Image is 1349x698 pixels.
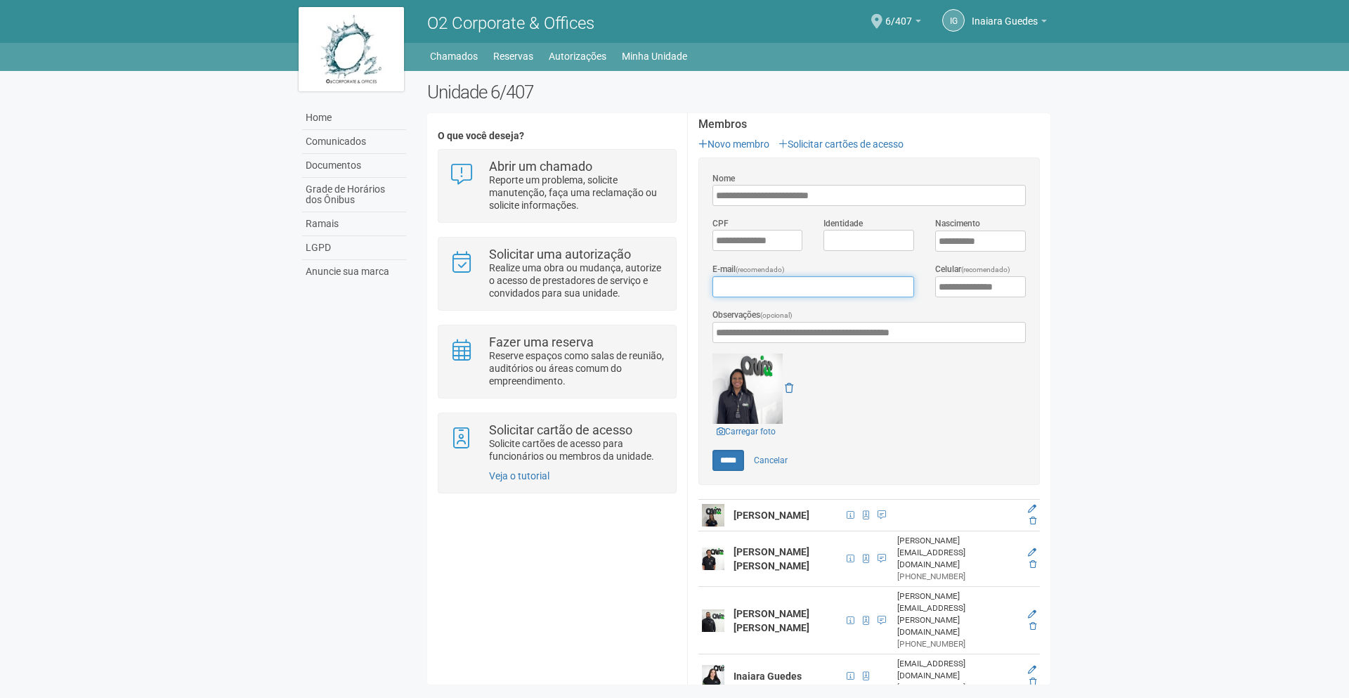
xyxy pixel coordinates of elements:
a: Documentos [302,154,406,178]
a: Excluir membro [1029,677,1036,687]
strong: [PERSON_NAME] [734,510,809,521]
label: CPF [712,217,729,230]
a: Comunicados [302,130,406,154]
a: Chamados [430,46,478,66]
a: Grade de Horários dos Ônibus [302,178,406,212]
strong: [PERSON_NAME] [PERSON_NAME] [734,546,809,571]
strong: Fazer uma reserva [489,335,594,349]
a: IG [942,9,965,32]
a: Excluir membro [1029,621,1036,631]
label: E-mail [712,263,785,276]
span: (recomendado) [736,266,785,273]
div: [PERSON_NAME][EMAIL_ADDRESS][PERSON_NAME][DOMAIN_NAME] [897,590,1018,638]
p: Solicite cartões de acesso para funcionários ou membros da unidade. [489,437,665,463]
img: user.png [702,665,724,687]
a: Editar membro [1028,504,1036,514]
a: Reservas [493,46,533,66]
img: GetFile [712,354,783,424]
a: Anuncie sua marca [302,260,406,283]
a: Editar membro [1028,548,1036,557]
img: user.png [702,609,724,632]
img: logo.jpg [299,7,404,91]
h2: Unidade 6/407 [427,82,1050,103]
a: Home [302,106,406,130]
a: Remover [785,382,793,394]
label: Nascimento [935,217,980,230]
strong: Membros [698,118,1040,131]
a: Editar membro [1028,665,1036,675]
label: Identidade [823,217,863,230]
label: Nome [712,172,735,185]
strong: [PERSON_NAME] [PERSON_NAME] [734,608,809,633]
strong: Abrir um chamado [489,159,592,174]
strong: Solicitar cartão de acesso [489,422,632,437]
a: Fazer uma reserva Reserve espaços como salas de reunião, auditórios ou áreas comum do empreendime... [449,336,665,387]
a: Solicitar uma autorização Realize uma obra ou mudança, autorize o acesso de prestadores de serviç... [449,248,665,299]
a: 6/407 [885,18,921,29]
a: Minha Unidade [622,46,687,66]
a: Carregar foto [712,424,780,439]
a: Inaiara Guedes [972,18,1047,29]
a: Cancelar [746,450,795,471]
div: [PHONE_NUMBER] [897,571,1018,583]
span: (recomendado) [961,266,1010,273]
span: O2 Corporate & Offices [427,13,594,33]
p: Reserve espaços como salas de reunião, auditórios ou áreas comum do empreendimento. [489,349,665,387]
p: Realize uma obra ou mudança, autorize o acesso de prestadores de serviço e convidados para sua un... [489,261,665,299]
a: Abrir um chamado Reporte um problema, solicite manutenção, faça uma reclamação ou solicite inform... [449,160,665,212]
span: (opcional) [760,311,793,319]
img: user.png [702,504,724,526]
img: user.png [702,548,724,570]
label: Celular [935,263,1010,276]
h4: O que você deseja? [438,131,676,141]
a: Veja o tutorial [489,470,549,482]
a: LGPD [302,236,406,260]
label: Observações [712,309,793,322]
span: 6/407 [885,2,912,27]
a: Autorizações [549,46,606,66]
p: Reporte um problema, solicite manutenção, faça uma reclamação ou solicite informações. [489,174,665,212]
div: [EMAIL_ADDRESS][DOMAIN_NAME] [897,658,1018,682]
a: Excluir membro [1029,560,1036,569]
div: [PHONE_NUMBER] [897,638,1018,650]
span: Inaiara Guedes [972,2,1038,27]
div: [PERSON_NAME][EMAIL_ADDRESS][DOMAIN_NAME] [897,535,1018,571]
a: Ramais [302,212,406,236]
a: Solicitar cartão de acesso Solicite cartões de acesso para funcionários ou membros da unidade. [449,424,665,463]
div: [PHONE_NUMBER] [897,682,1018,694]
a: Editar membro [1028,609,1036,619]
strong: Solicitar uma autorização [489,247,631,261]
a: Novo membro [698,138,769,150]
strong: Inaiara Guedes [734,671,802,682]
a: Excluir membro [1029,516,1036,526]
a: Solicitar cartões de acesso [778,138,904,150]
